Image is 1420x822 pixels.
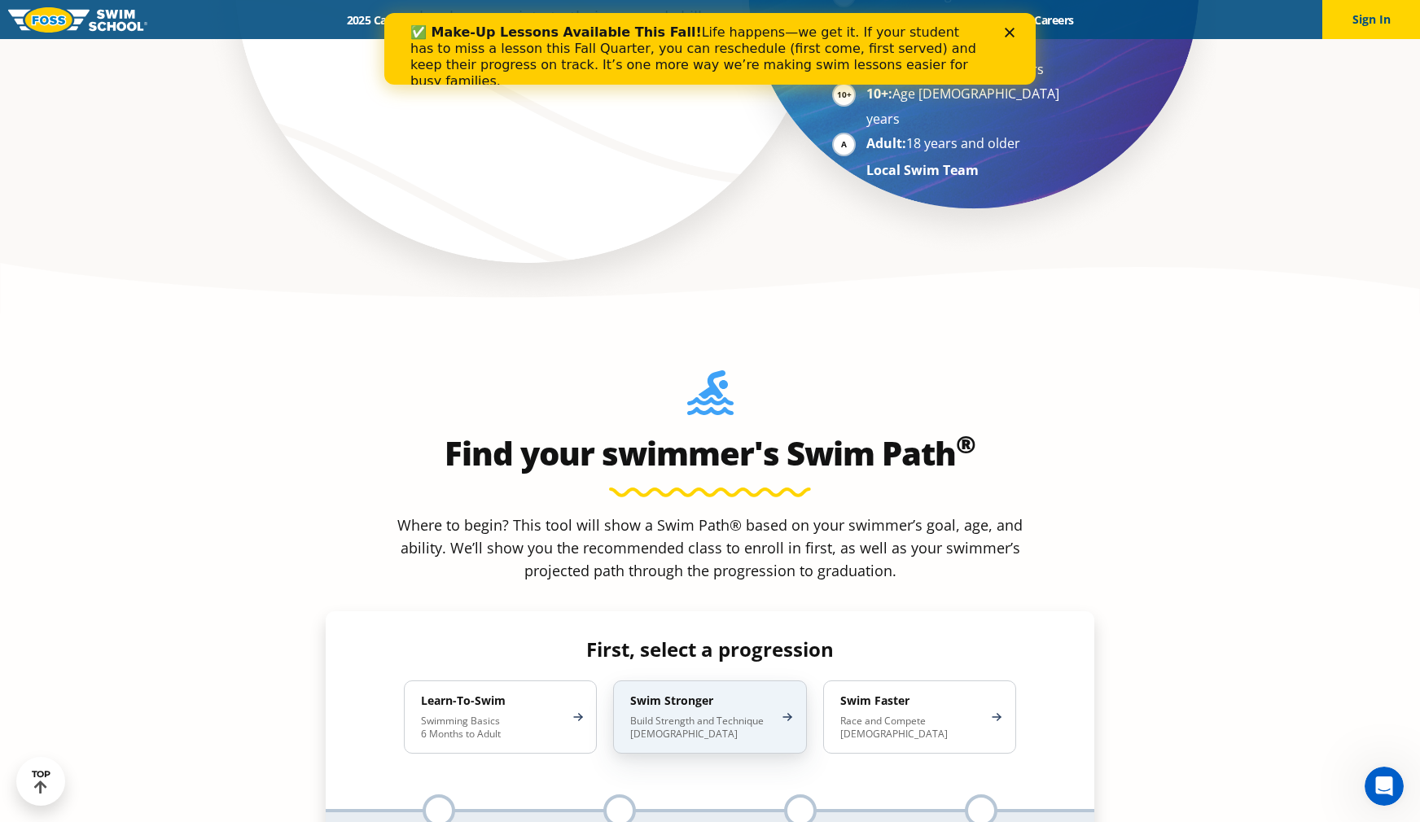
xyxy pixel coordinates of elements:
a: About [PERSON_NAME] [646,12,797,28]
a: Schools [434,12,502,28]
h4: Swim Stronger [630,693,773,708]
li: Age [DEMOGRAPHIC_DATA] years [866,82,1066,130]
a: Swim Path® Program [502,12,645,28]
a: Blog [969,12,1020,28]
div: Life happens—we get it. If your student has to miss a lesson this Fall Quarter, you can reschedul... [26,11,599,77]
p: Where to begin? This tool will show a Swim Path® based on your swimmer’s goal, age, and ability. ... [391,514,1029,582]
p: Build Strength and Technique [DEMOGRAPHIC_DATA] [630,715,773,741]
p: Swimming Basics 6 Months to Adult [421,715,563,741]
p: Race and Compete [DEMOGRAPHIC_DATA] [840,715,983,741]
h2: Find your swimmer's Swim Path [326,434,1094,473]
div: TOP [32,769,50,794]
h4: Learn-To-Swim [421,693,563,708]
li: 18 years and older [866,132,1066,157]
div: Close [620,15,637,24]
iframe: Intercom live chat [1365,767,1404,806]
a: Careers [1020,12,1088,28]
iframe: Intercom live chat banner [384,13,1036,85]
a: Swim Like [PERSON_NAME] [796,12,969,28]
strong: Local Swim Team [866,161,979,179]
img: Foss-Location-Swimming-Pool-Person.svg [687,370,734,426]
h4: First, select a progression [391,638,1028,661]
b: ✅ Make-Up Lessons Available This Fall! [26,11,318,27]
h4: Swim Faster [840,693,983,708]
a: 2025 Calendar [332,12,434,28]
strong: 10+: [866,85,892,103]
strong: Adult: [866,134,906,152]
sup: ® [956,427,975,461]
img: FOSS Swim School Logo [8,7,147,33]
